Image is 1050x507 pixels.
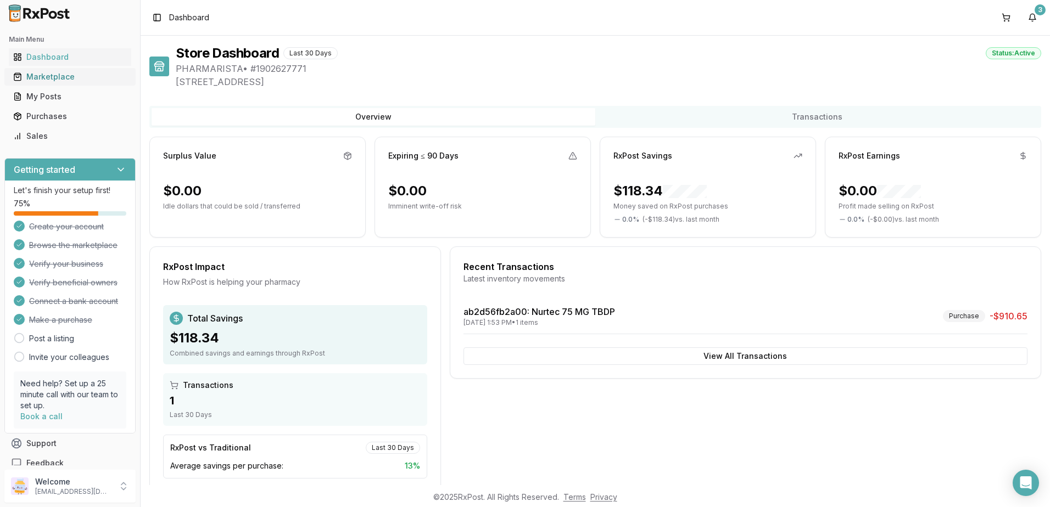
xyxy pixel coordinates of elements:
button: View All Transactions [463,347,1027,365]
div: How RxPost is helping your pharmacy [163,277,427,288]
span: 0.0 % [622,215,639,224]
div: RxPost Earnings [839,150,900,161]
p: Let's finish your setup first! [14,185,126,196]
div: 1 [170,393,421,408]
div: $0.00 [388,182,427,200]
button: Transactions [595,108,1039,126]
p: Profit made selling on RxPost [839,202,1027,211]
h2: Main Menu [9,35,131,44]
a: My Posts [9,87,131,106]
span: Total Savings [187,312,243,325]
div: My Posts [13,91,127,102]
a: ab2d56fb2a00: Nurtec 75 MG TBDP [463,306,615,317]
div: Latest inventory movements [463,273,1027,284]
button: Overview [152,108,595,126]
nav: breadcrumb [169,12,209,23]
div: Combined savings and earnings through RxPost [170,349,421,358]
div: Recent Transactions [463,260,1027,273]
p: [EMAIL_ADDRESS][DOMAIN_NAME] [35,487,111,496]
div: 3 [1035,4,1046,15]
span: 13 % [405,460,420,471]
span: Connect a bank account [29,296,118,307]
a: Post a listing [29,333,74,344]
span: Dashboard [169,12,209,23]
div: $118.34 [170,329,421,347]
button: Dashboard [4,48,136,66]
p: Need help? Set up a 25 minute call with our team to set up. [20,378,120,411]
div: RxPost vs Traditional [170,442,251,453]
div: Sales [13,131,127,142]
span: PHARMARISTA • # 1902627771 [176,62,1041,75]
span: Make a purchase [29,314,92,325]
div: RxPost Savings [613,150,672,161]
button: Marketplace [4,68,136,86]
a: Invite your colleagues [29,352,109,363]
p: Money saved on RxPost purchases [613,202,802,211]
a: Marketplace [9,67,131,87]
div: Purchases [13,111,127,122]
div: $0.00 [163,182,202,200]
div: Last 30 Days [170,410,421,419]
img: User avatar [11,477,29,495]
span: ( - $118.34 ) vs. last month [643,215,719,224]
button: Sales [4,127,136,145]
span: ( - $0.00 ) vs. last month [868,215,939,224]
p: Idle dollars that could be sold / transferred [163,202,352,211]
div: Open Intercom Messenger [1013,470,1039,496]
button: Feedback [4,453,136,473]
div: Expiring ≤ 90 Days [388,150,459,161]
button: 3 [1024,9,1041,26]
span: Create your account [29,221,104,232]
div: $118.34 [613,182,707,200]
span: Verify your business [29,258,103,269]
span: Verify beneficial owners [29,277,118,288]
span: Transactions [183,380,233,391]
div: Dashboard [13,52,127,63]
p: Welcome [35,476,111,487]
div: Status: Active [986,47,1041,59]
a: Privacy [590,492,617,502]
div: Surplus Value [163,150,216,161]
a: Terms [563,492,586,502]
div: Last 30 Days [366,442,420,454]
span: 0.0 % [847,215,864,224]
span: Browse the marketplace [29,240,118,251]
div: Purchase [943,310,985,322]
button: Support [4,433,136,453]
a: Dashboard [9,47,131,67]
span: [STREET_ADDRESS] [176,75,1041,88]
button: Purchases [4,108,136,125]
div: Last 30 Days [283,47,338,59]
div: [DATE] 1:53 PM • 1 items [463,318,615,327]
a: Purchases [9,106,131,126]
a: Book a call [20,412,63,421]
div: RxPost Impact [163,260,427,273]
span: 75 % [14,198,30,209]
span: -$910.65 [990,309,1027,323]
h1: Store Dashboard [176,44,279,62]
img: RxPost Logo [4,4,75,22]
span: Feedback [26,458,64,469]
p: Imminent write-off risk [388,202,577,211]
div: $0.00 [839,182,921,200]
button: My Posts [4,88,136,105]
a: Sales [9,126,131,146]
div: Marketplace [13,71,127,82]
h3: Getting started [14,163,75,176]
span: Average savings per purchase: [170,460,283,471]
